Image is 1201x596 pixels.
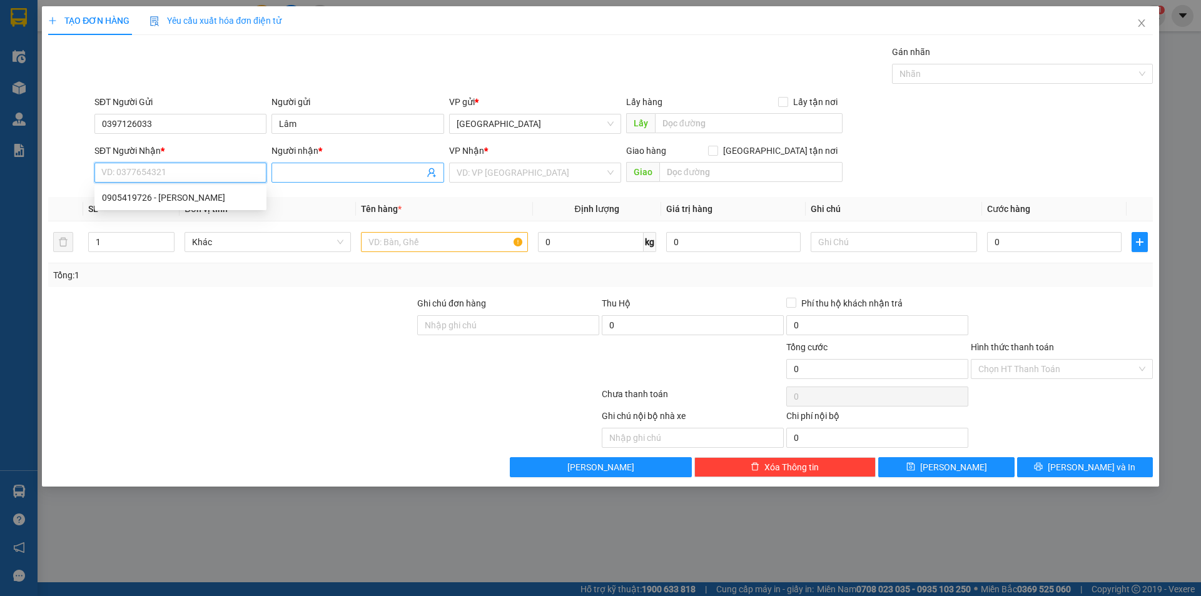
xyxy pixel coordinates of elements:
span: Lấy [626,113,655,133]
span: Giao hàng [626,146,666,156]
span: Cước hàng [987,204,1030,214]
span: Định lượng [575,204,619,214]
span: [PERSON_NAME] và In [1048,460,1135,474]
input: Ghi Chú [811,232,977,252]
span: close [1137,18,1147,28]
input: Dọc đường [655,113,843,133]
span: Phí thu hộ khách nhận trả [796,296,908,310]
img: icon [149,16,160,26]
span: TẠO ĐƠN HÀNG [48,16,129,26]
div: SĐT Người Nhận [94,144,266,158]
th: Ghi chú [806,197,982,221]
span: [PERSON_NAME] [567,460,634,474]
span: [PERSON_NAME] [920,460,987,474]
span: Khác [192,233,343,251]
span: plus [48,16,57,25]
span: Giá trị hàng [666,204,712,214]
div: 0905419726 - [PERSON_NAME] [102,191,259,205]
span: user-add [427,168,437,178]
input: 0 [666,232,801,252]
label: Gán nhãn [892,47,930,57]
span: Tổng cước [786,342,828,352]
span: [GEOGRAPHIC_DATA] tận nơi [718,144,843,158]
button: Close [1124,6,1159,41]
button: [PERSON_NAME] [510,457,692,477]
span: delete [751,462,759,472]
input: Ghi chú đơn hàng [417,315,599,335]
input: Nhập ghi chú [602,428,784,448]
div: Tổng: 1 [53,268,464,282]
div: Chi phí nội bộ [786,409,968,428]
div: Ghi chú nội bộ nhà xe [602,409,784,428]
div: Người gửi [271,95,443,109]
div: Người nhận [271,144,443,158]
span: plus [1132,237,1147,247]
label: Ghi chú đơn hàng [417,298,486,308]
span: Giao [626,162,659,182]
button: save[PERSON_NAME] [878,457,1014,477]
span: printer [1034,462,1043,472]
span: Lấy tận nơi [788,95,843,109]
span: Xóa Thông tin [764,460,819,474]
span: SL [88,204,98,214]
div: 0905419726 - Kim Vương [94,188,266,208]
div: SĐT Người Gửi [94,95,266,109]
div: Chưa thanh toán [600,387,785,409]
input: VD: Bàn, Ghế [361,232,527,252]
span: Nha Trang [457,114,614,133]
div: VP gửi [449,95,621,109]
label: Hình thức thanh toán [971,342,1054,352]
span: kg [644,232,656,252]
span: Lấy hàng [626,97,662,107]
input: Dọc đường [659,162,843,182]
span: Yêu cầu xuất hóa đơn điện tử [149,16,281,26]
button: plus [1132,232,1148,252]
button: delete [53,232,73,252]
span: Thu Hộ [602,298,631,308]
span: VP Nhận [449,146,484,156]
span: Tên hàng [361,204,402,214]
span: save [906,462,915,472]
button: printer[PERSON_NAME] và In [1017,457,1153,477]
button: deleteXóa Thông tin [694,457,876,477]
